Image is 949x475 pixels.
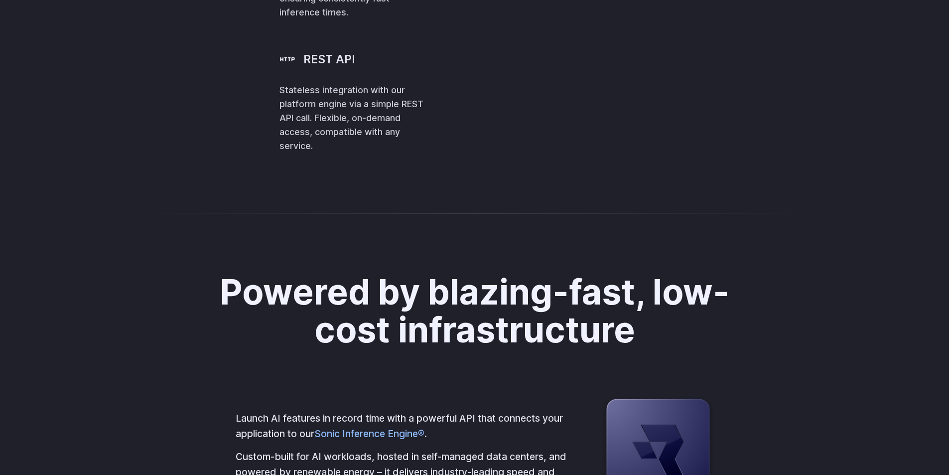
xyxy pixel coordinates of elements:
h3: REST API [303,51,355,67]
p: Stateless integration with our platform engine via a simple REST API call. Flexible, on-demand ac... [279,83,426,154]
p: Launch AI features in record time with a powerful API that connects your application to our . [236,411,570,441]
a: Sonic Inference Engine® [314,428,424,440]
h2: Powered by blazing-fast, low-cost infrastructure [197,273,752,349]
